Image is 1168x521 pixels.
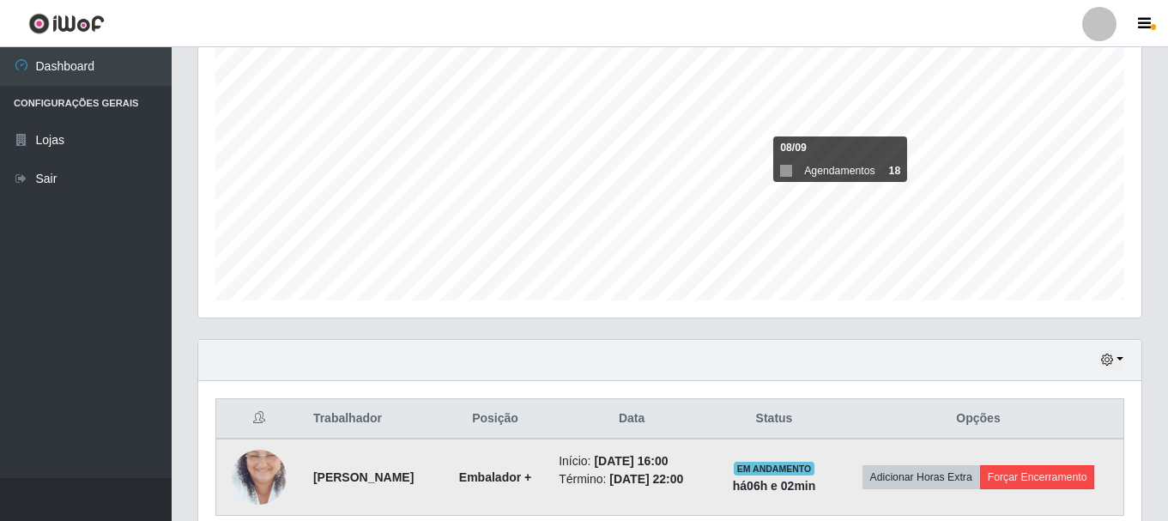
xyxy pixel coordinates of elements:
th: Posição [442,399,548,439]
th: Trabalhador [303,399,442,439]
button: Adicionar Horas Extra [862,465,980,489]
img: CoreUI Logo [28,13,105,34]
th: Data [548,399,715,439]
li: Término: [559,470,705,488]
time: [DATE] 16:00 [594,454,668,468]
time: [DATE] 22:00 [609,472,683,486]
strong: há 06 h e 02 min [733,479,816,493]
li: Início: [559,452,705,470]
strong: Embalador + [459,470,531,484]
strong: [PERSON_NAME] [313,470,414,484]
th: Opções [833,399,1123,439]
span: EM ANDAMENTO [734,462,815,476]
th: Status [715,399,833,439]
button: Forçar Encerramento [980,465,1095,489]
